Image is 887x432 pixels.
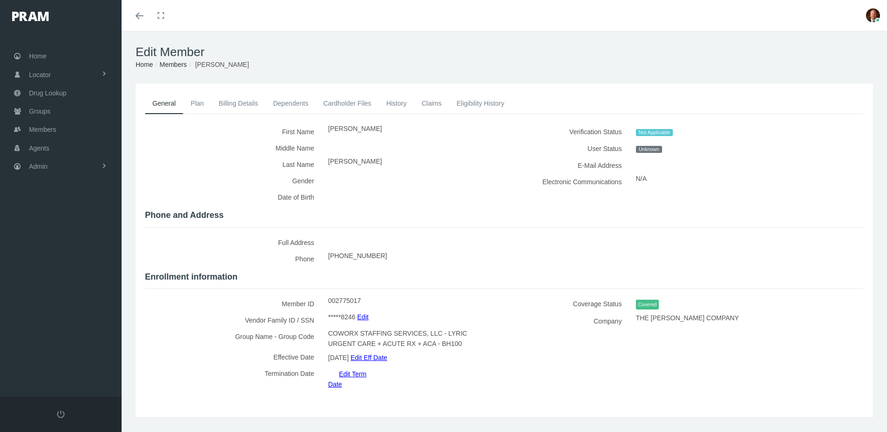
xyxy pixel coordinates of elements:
span: Admin [29,158,48,175]
a: Dependents [266,93,316,114]
a: Edit Eff Date [351,351,387,364]
label: Vendor Family ID / SSN [145,312,321,328]
label: Middle Name [145,140,321,156]
span: [DATE] [328,351,349,365]
a: Cardholder Files [316,93,379,114]
label: First Name [145,123,321,140]
span: Not Applicable [636,129,673,137]
span: COWORX STAFFING SERVICES, LLC - LYRIC URGENT CARE + ACUTE RX + ACA - BH100 [328,326,467,351]
a: Home [136,61,153,68]
a: Plan [183,93,211,114]
h4: Enrollment information [145,272,864,282]
label: Effective Date [145,349,321,365]
a: Claims [414,93,449,114]
span: [PERSON_NAME] [328,122,382,136]
label: Phone [145,251,321,267]
span: Agents [29,139,50,157]
span: Locator [29,66,51,84]
a: Eligibility History [449,93,512,114]
label: Gender [145,173,321,189]
span: [PERSON_NAME] [195,61,249,68]
label: Coverage Status [512,295,629,313]
span: 002775017 [328,294,361,308]
span: Drug Lookup [29,84,66,102]
span: Home [29,47,46,65]
span: Members [29,121,56,138]
span: N/A [636,172,647,186]
label: Termination Date [145,365,321,389]
label: Last Name [145,156,321,173]
a: Billing Details [211,93,266,114]
img: S_Profile_Picture_693.jpg [866,8,880,22]
label: Member ID [145,295,321,312]
a: Edit Term Date [328,367,367,391]
label: Company [512,313,629,329]
span: THE [PERSON_NAME] COMPANY [636,311,739,325]
label: Full Address [145,234,321,251]
h1: Edit Member [136,45,873,59]
label: Electronic Communications [512,173,629,190]
label: Group Name - Group Code [145,328,321,349]
img: PRAM_20_x_78.png [12,12,49,21]
a: General [145,93,183,114]
a: Members [159,61,187,68]
span: [PERSON_NAME] [328,154,382,168]
span: Covered [636,300,659,310]
span: Unknown [636,146,662,153]
h4: Phone and Address [145,210,864,221]
label: Date of Birth [145,189,321,205]
span: [PHONE_NUMBER] [328,249,387,263]
label: Verification Status [512,123,629,140]
a: History [379,93,414,114]
label: E-Mail Address [512,157,629,173]
a: Edit [357,310,368,324]
span: Groups [29,102,50,120]
label: User Status [512,140,629,157]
